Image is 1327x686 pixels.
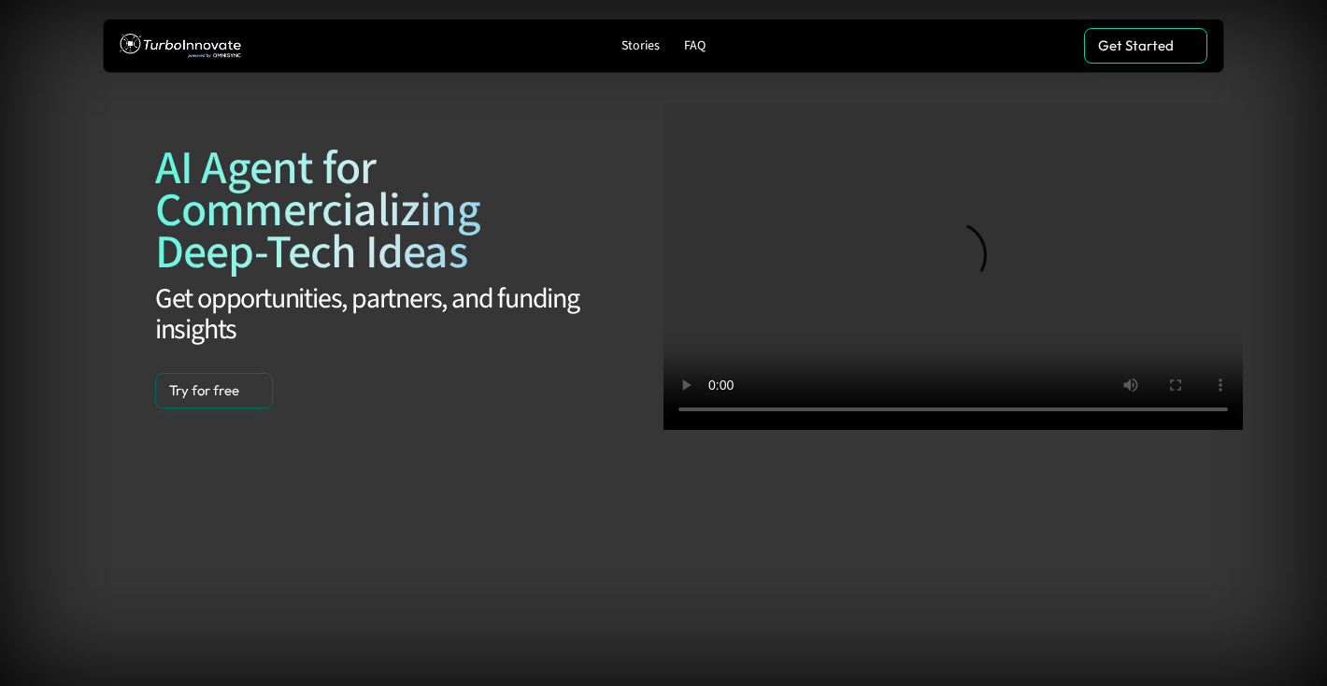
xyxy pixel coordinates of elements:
a: FAQ [677,34,713,59]
p: FAQ [684,38,706,54]
a: Get Started [1084,28,1207,64]
p: Get Started [1098,37,1174,54]
a: Stories [614,34,667,59]
img: TurboInnovate Logo [120,29,241,64]
p: Stories [621,38,660,54]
